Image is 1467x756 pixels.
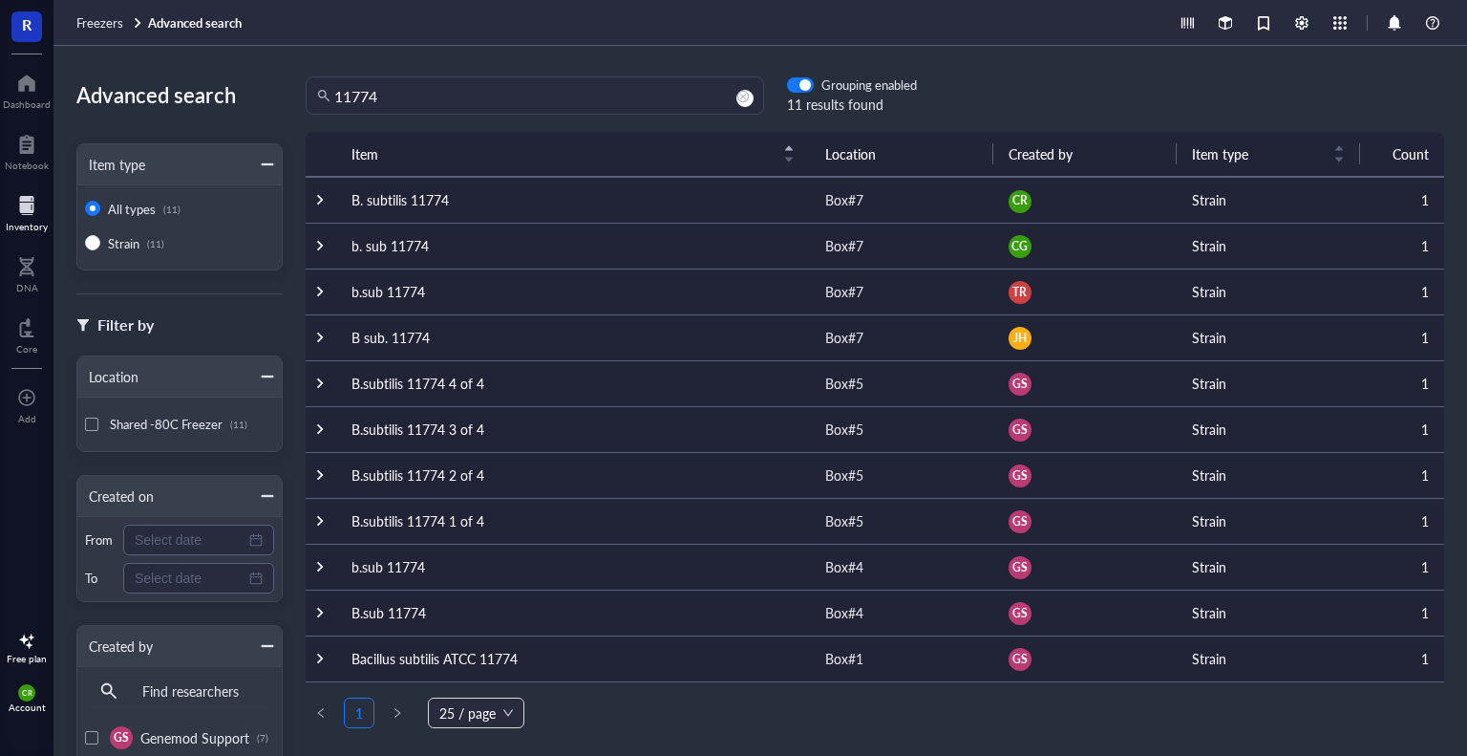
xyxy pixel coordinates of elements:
[1012,192,1028,209] span: CR
[5,129,49,171] a: Notebook
[1012,513,1028,530] span: GS
[351,143,772,164] span: Item
[3,68,51,110] a: Dashboard
[1177,636,1360,681] td: Strain
[336,406,810,452] td: B.subtilis 11774 3 of 4
[1360,269,1444,314] td: 1
[22,12,32,36] span: R
[336,223,810,269] td: b. sub 11774
[825,464,863,486] div: Box#5
[257,732,268,744] div: (7)
[1177,360,1360,406] td: Strain
[825,281,863,302] div: Box#7
[147,238,164,249] div: (11)
[230,419,247,430] div: (11)
[993,132,1177,177] th: Created by
[428,698,524,728] div: Page Size
[76,76,283,113] div: Advanced search
[1360,544,1444,590] td: 1
[392,707,403,719] span: right
[140,728,249,747] span: Genemod Support
[1360,132,1444,177] th: Count
[825,373,863,394] div: Box#5
[336,452,810,498] td: B.subtilis 11774 2 of 4
[1177,590,1360,636] td: Strain
[336,636,810,681] td: Bacillus subtilis ATCC 11774
[135,568,245,589] input: Select date
[344,698,374,728] li: 1
[77,154,145,175] div: Item type
[336,498,810,544] td: B.subtilis 11774 1 of 4
[108,234,139,252] span: Strain
[825,327,863,348] div: Box#7
[163,204,181,215] div: (11)
[382,698,413,728] button: right
[1012,284,1027,301] span: TR
[85,570,116,587] div: To
[1011,238,1028,255] span: CG
[9,702,46,713] div: Account
[825,602,863,623] div: Box#4
[1177,314,1360,360] td: Strain
[7,653,47,664] div: Free plan
[336,590,810,636] td: B.sub 11774
[16,251,38,293] a: DNA
[1013,330,1027,347] span: JH
[336,177,810,223] td: B. subtilis 11774
[1360,360,1444,406] td: 1
[85,531,116,549] div: From
[108,200,156,218] span: All types
[6,190,48,232] a: Inventory
[76,13,123,32] span: Freezers
[1360,498,1444,544] td: 1
[336,132,810,177] th: Item
[306,698,336,728] li: Previous Page
[1012,467,1028,485] span: GS
[787,94,917,115] div: 11 results found
[77,486,154,507] div: Created on
[336,314,810,360] td: B sub. 11774
[1177,452,1360,498] td: Strain
[77,366,138,387] div: Location
[345,699,373,727] a: 1
[1012,376,1028,393] span: GS
[315,707,327,719] span: left
[825,556,863,577] div: Box#4
[110,415,223,433] span: Shared -80C Freezer
[3,98,51,110] div: Dashboard
[1360,590,1444,636] td: 1
[439,699,513,727] span: 25 / page
[825,419,863,440] div: Box#5
[5,160,49,171] div: Notebook
[1360,223,1444,269] td: 1
[1177,132,1360,177] th: Item type
[336,360,810,406] td: B.subtilis 11774 4 of 4
[810,132,993,177] th: Location
[1177,406,1360,452] td: Strain
[1012,421,1028,439] span: GS
[382,698,413,728] li: Next Page
[1360,636,1444,681] td: 1
[825,189,863,210] div: Box#7
[1177,544,1360,590] td: Strain
[821,76,917,94] div: Grouping enabled
[6,221,48,232] div: Inventory
[22,688,32,697] span: CR
[148,14,245,32] a: Advanced search
[97,313,154,337] div: Filter by
[1177,177,1360,223] td: Strain
[1360,177,1444,223] td: 1
[825,235,863,256] div: Box#7
[1012,651,1028,668] span: GS
[336,544,810,590] td: b.sub 11774
[336,269,810,314] td: b.sub 11774
[16,282,38,293] div: DNA
[76,14,144,32] a: Freezers
[1360,406,1444,452] td: 1
[825,510,863,531] div: Box#5
[1177,498,1360,544] td: Strain
[16,343,37,355] div: Core
[1012,605,1028,622] span: GS
[1177,269,1360,314] td: Strain
[18,413,36,424] div: Add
